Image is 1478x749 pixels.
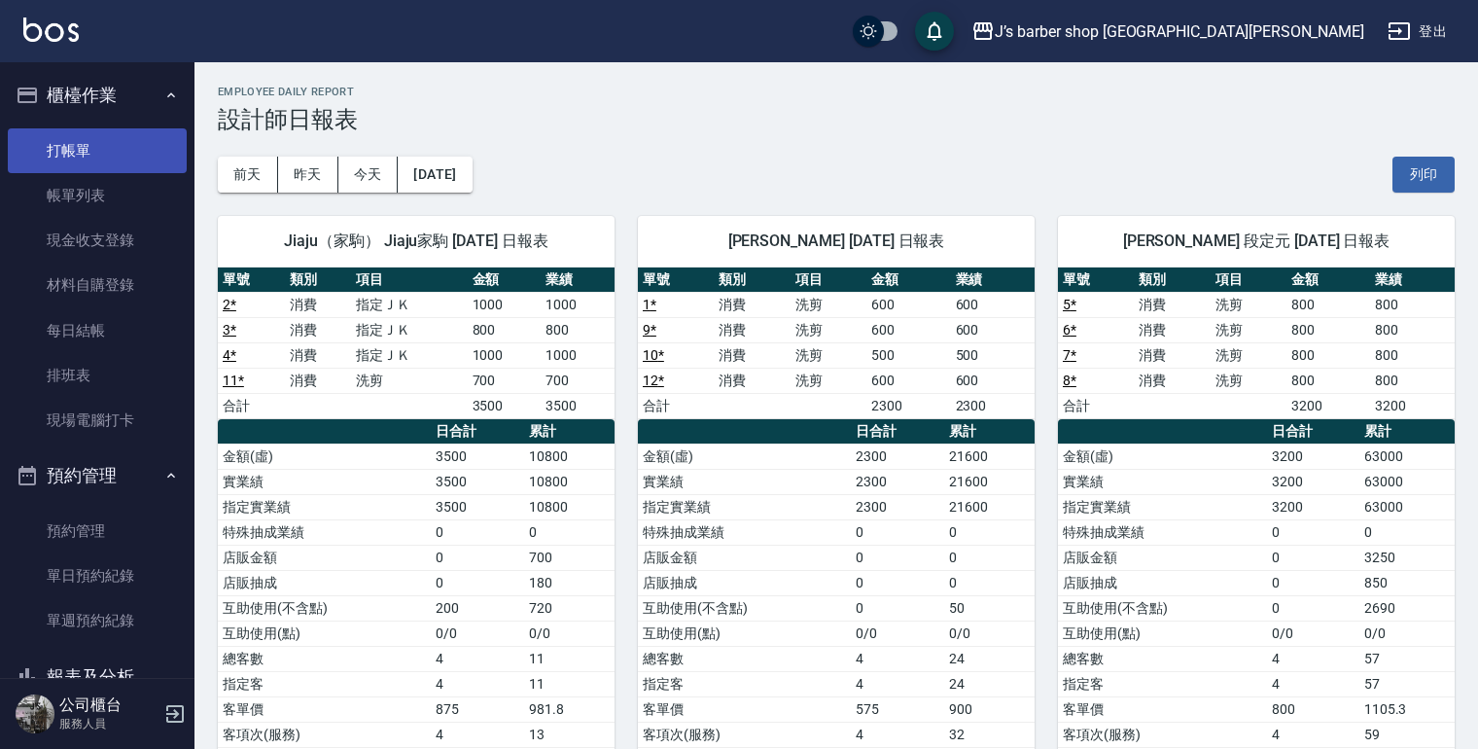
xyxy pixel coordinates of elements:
[851,494,945,519] td: 2300
[964,12,1372,52] button: J’s barber shop [GEOGRAPHIC_DATA][PERSON_NAME]
[218,106,1455,133] h3: 設計師日報表
[431,545,525,570] td: 0
[851,621,945,646] td: 0/0
[866,342,950,368] td: 500
[1058,646,1267,671] td: 總客數
[541,292,615,317] td: 1000
[1267,671,1359,696] td: 4
[1359,570,1455,595] td: 850
[1211,267,1286,293] th: 項目
[851,469,945,494] td: 2300
[218,444,431,469] td: 金額(虛)
[218,157,278,193] button: 前天
[431,595,525,621] td: 200
[1380,14,1455,50] button: 登出
[1267,419,1359,445] th: 日合計
[541,317,615,342] td: 800
[218,646,431,671] td: 總客數
[8,218,187,263] a: 現金收支登錄
[351,267,467,293] th: 項目
[1286,292,1370,317] td: 800
[285,368,352,393] td: 消費
[218,671,431,696] td: 指定客
[8,398,187,443] a: 現場電腦打卡
[285,292,352,317] td: 消費
[23,18,79,42] img: Logo
[468,368,542,393] td: 700
[1058,545,1267,570] td: 店販金額
[524,621,615,646] td: 0/0
[285,342,352,368] td: 消費
[524,519,615,545] td: 0
[468,292,542,317] td: 1000
[1359,469,1455,494] td: 63000
[995,19,1364,44] div: J’s barber shop [GEOGRAPHIC_DATA][PERSON_NAME]
[638,494,851,519] td: 指定實業績
[1267,545,1359,570] td: 0
[524,419,615,445] th: 累計
[951,368,1035,393] td: 600
[944,646,1035,671] td: 24
[8,128,187,173] a: 打帳單
[1058,393,1134,418] td: 合計
[851,545,945,570] td: 0
[944,671,1035,696] td: 24
[1267,494,1359,519] td: 3200
[218,86,1455,98] h2: Employee Daily Report
[851,646,945,671] td: 4
[8,509,187,553] a: 預約管理
[661,232,1011,251] span: [PERSON_NAME] [DATE] 日報表
[714,267,790,293] th: 類別
[1134,368,1210,393] td: 消費
[218,267,285,293] th: 單號
[1058,519,1267,545] td: 特殊抽成業績
[524,570,615,595] td: 180
[1359,494,1455,519] td: 63000
[8,652,187,702] button: 報表及分析
[218,595,431,621] td: 互助使用(不含點)
[1058,722,1267,747] td: 客項次(服務)
[351,317,467,342] td: 指定ＪＫ
[524,696,615,722] td: 981.8
[638,444,851,469] td: 金額(虛)
[1359,545,1455,570] td: 3250
[1267,646,1359,671] td: 4
[851,519,945,545] td: 0
[1058,621,1267,646] td: 互助使用(點)
[8,70,187,121] button: 櫃檯作業
[431,444,525,469] td: 3500
[1359,519,1455,545] td: 0
[468,393,542,418] td: 3500
[1370,267,1454,293] th: 業績
[1134,317,1210,342] td: 消費
[8,598,187,643] a: 單週預約紀錄
[866,267,950,293] th: 金額
[218,519,431,545] td: 特殊抽成業績
[541,368,615,393] td: 700
[1058,671,1267,696] td: 指定客
[1081,232,1431,251] span: [PERSON_NAME] 段定元 [DATE] 日報表
[278,157,338,193] button: 昨天
[915,12,954,51] button: save
[1359,419,1455,445] th: 累計
[1267,621,1359,646] td: 0/0
[541,342,615,368] td: 1000
[431,494,525,519] td: 3500
[468,342,542,368] td: 1000
[218,570,431,595] td: 店販抽成
[398,157,472,193] button: [DATE]
[1058,444,1267,469] td: 金額(虛)
[1359,621,1455,646] td: 0/0
[16,695,54,733] img: Person
[851,595,945,621] td: 0
[1267,722,1359,747] td: 4
[524,494,615,519] td: 10800
[714,342,790,368] td: 消費
[524,444,615,469] td: 10800
[1211,317,1286,342] td: 洗剪
[638,545,851,570] td: 店販金額
[1058,696,1267,722] td: 客單價
[1058,267,1455,419] table: a dense table
[218,621,431,646] td: 互助使用(點)
[431,570,525,595] td: 0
